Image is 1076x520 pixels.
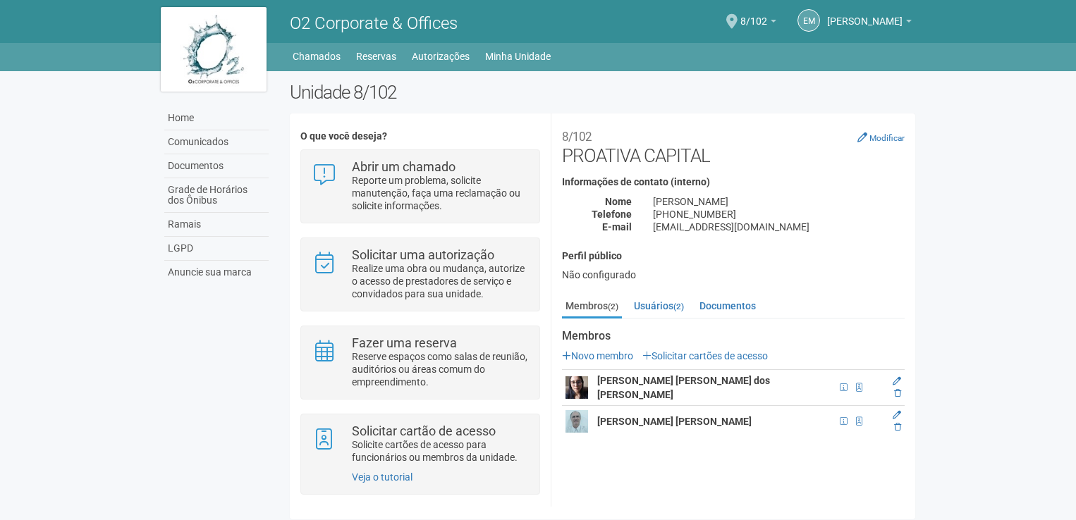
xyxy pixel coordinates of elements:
a: Editar membro [893,376,901,386]
a: Solicitar cartões de acesso [642,350,768,361]
img: logo.jpg [161,7,267,92]
a: Comunicados [164,130,269,154]
h2: Unidade 8/102 [290,82,915,103]
strong: Membros [562,330,905,342]
h4: O que você deseja? [300,131,539,142]
p: Realize uma obra ou mudança, autorize o acesso de prestadores de serviço e convidados para sua un... [352,262,529,300]
a: Chamados [293,47,341,66]
h4: Informações de contato (interno) [562,177,905,187]
a: Reservas [356,47,396,66]
strong: Solicitar uma autorização [352,247,494,262]
img: user.png [565,410,588,433]
a: EM [797,9,820,32]
div: [PHONE_NUMBER] [642,208,915,221]
a: Excluir membro [894,388,901,398]
small: (2) [608,302,618,311]
strong: Nome [605,196,632,207]
small: (2) [673,302,684,311]
span: 8/102 [740,2,767,27]
a: Solicitar cartão de acesso Solicite cartões de acesso para funcionários ou membros da unidade. [312,425,528,464]
div: [PERSON_NAME] [642,195,915,208]
a: Abrir um chamado Reporte um problema, solicite manutenção, faça uma reclamação ou solicite inform... [312,161,528,212]
strong: Abrir um chamado [352,159,456,174]
span: Ellen Medeiros [827,2,903,27]
a: Documentos [696,295,759,316]
a: 8/102 [740,18,776,29]
div: Não configurado [562,268,905,281]
small: 8/102 [562,130,592,144]
img: user.png [565,376,588,399]
strong: Solicitar cartão de acesso [352,423,496,438]
p: Reporte um problema, solicite manutenção, faça uma reclamação ou solicite informações. [352,174,529,212]
a: Usuários(2) [630,295,687,316]
p: Solicite cartões de acesso para funcionários ou membros da unidade. [352,438,529,464]
a: Anuncie sua marca [164,261,269,284]
strong: [PERSON_NAME] [PERSON_NAME] dos [PERSON_NAME] [597,375,770,400]
strong: [PERSON_NAME] [PERSON_NAME] [597,416,752,427]
a: Ramais [164,213,269,237]
h2: PROATIVA CAPITAL [562,124,905,166]
a: Excluir membro [894,422,901,432]
a: [PERSON_NAME] [827,18,912,29]
a: Home [164,106,269,130]
a: Grade de Horários dos Ônibus [164,178,269,213]
strong: Telefone [592,209,632,220]
a: Membros(2) [562,295,622,318]
a: LGPD [164,237,269,261]
a: Editar membro [893,410,901,420]
a: Modificar [857,132,905,143]
small: Modificar [869,133,905,143]
a: Veja o tutorial [352,471,412,483]
div: [EMAIL_ADDRESS][DOMAIN_NAME] [642,221,915,233]
strong: E-mail [602,221,632,233]
a: Autorizações [412,47,470,66]
a: Novo membro [562,350,633,361]
a: Solicitar uma autorização Realize uma obra ou mudança, autorize o acesso de prestadores de serviç... [312,249,528,300]
a: Documentos [164,154,269,178]
p: Reserve espaços como salas de reunião, auditórios ou áreas comum do empreendimento. [352,350,529,388]
h4: Perfil público [562,251,905,261]
a: Minha Unidade [485,47,551,66]
a: Fazer uma reserva Reserve espaços como salas de reunião, auditórios ou áreas comum do empreendime... [312,337,528,388]
span: O2 Corporate & Offices [290,13,458,33]
strong: Fazer uma reserva [352,335,457,350]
